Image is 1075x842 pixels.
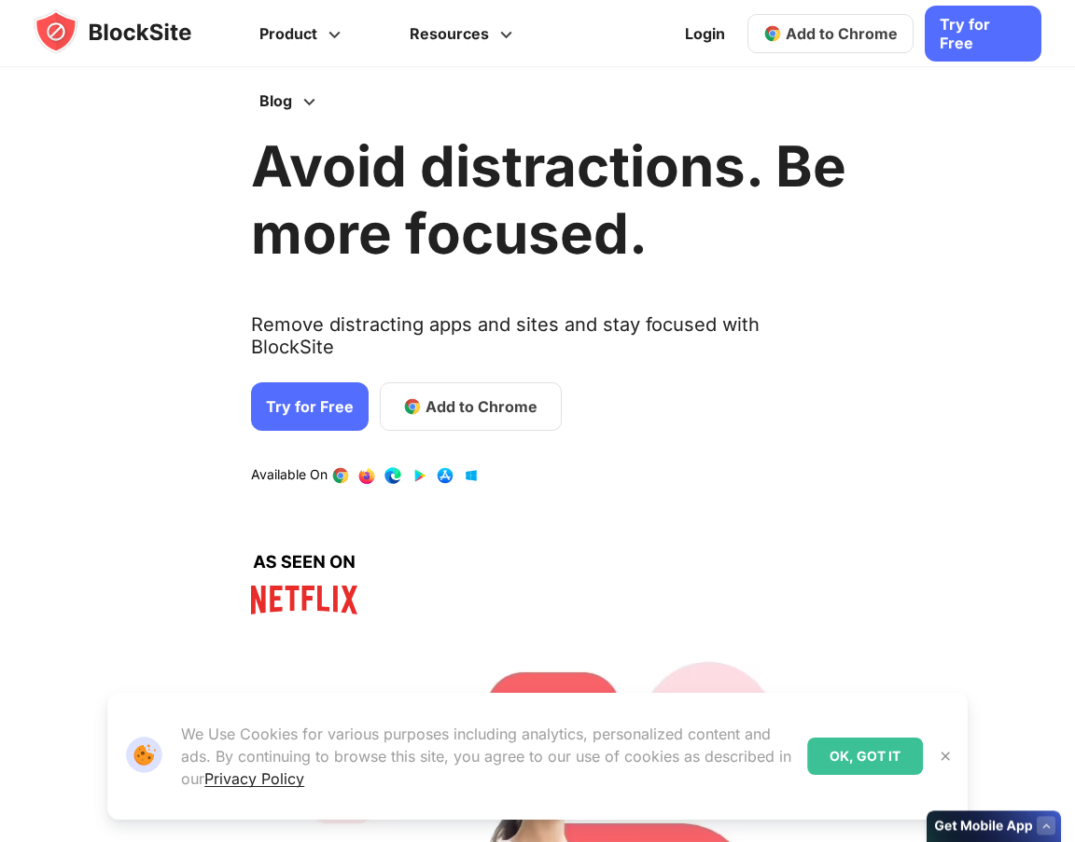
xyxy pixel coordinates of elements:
img: chrome-icon.svg [763,24,782,43]
a: Blog [228,67,353,134]
a: Add to Chrome [747,14,914,53]
a: Login [674,11,736,56]
h1: Avoid distractions. Be more focused. [251,132,846,267]
div: OK, GOT IT [807,738,923,775]
span: Add to Chrome [426,395,537,418]
a: Add to Chrome [380,382,562,431]
text: Available On [251,466,328,485]
span: Add to Chrome [786,24,898,43]
a: Try for Free [251,382,369,431]
img: blocksite-icon.5d769676.svg [34,9,228,54]
button: Close [933,744,957,768]
p: We Use Cookies for various purposes including analytics, personalized content and ads. By continu... [181,723,792,790]
text: Remove distracting apps and sites and stay focused with BlockSite [251,313,846,373]
img: Close [938,749,953,764]
a: Try for Free [925,6,1041,62]
a: Privacy Policy [204,769,304,788]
